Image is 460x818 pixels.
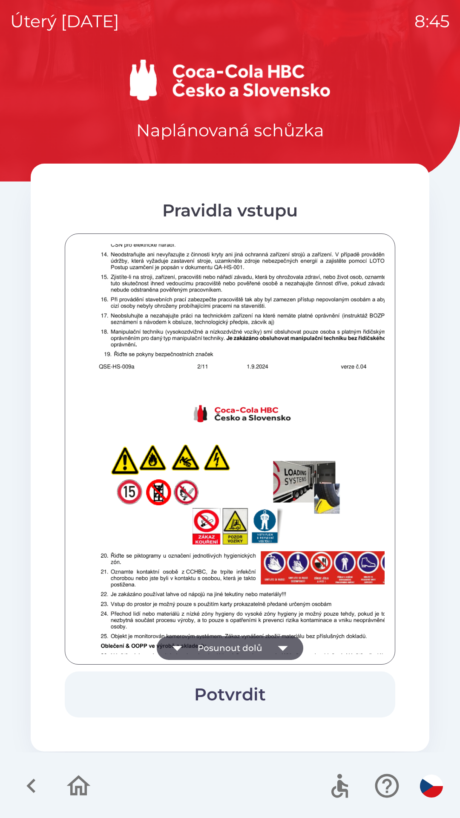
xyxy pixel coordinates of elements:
p: Naplánovaná schůzka [136,118,324,143]
img: cs flag [420,775,443,798]
div: Pravidla vstupu [65,198,395,223]
p: 8:45 [414,9,450,34]
p: úterý [DATE] [10,9,119,34]
img: Logo [31,60,429,101]
button: Potvrdit [65,671,395,717]
button: Posunout dolů [157,636,303,660]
